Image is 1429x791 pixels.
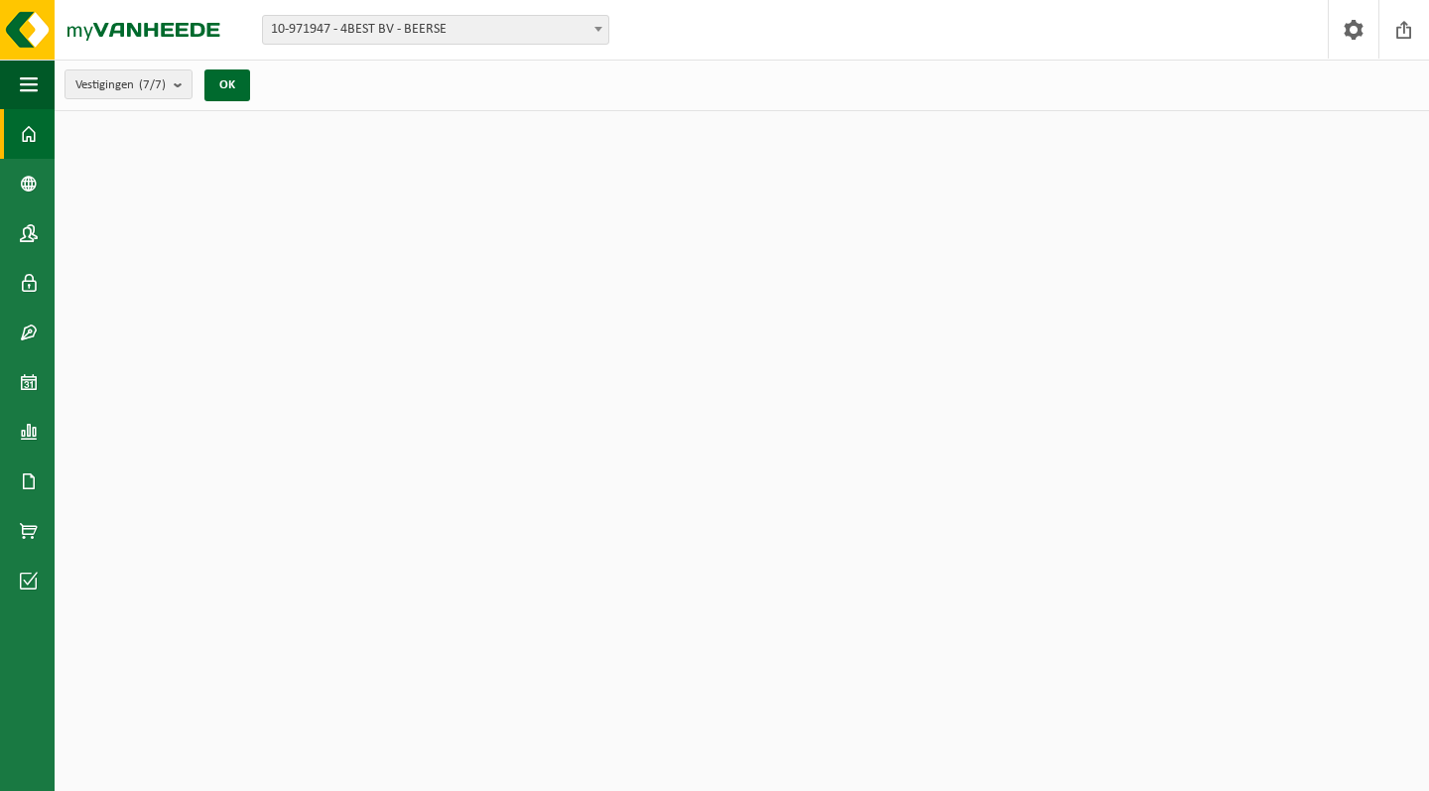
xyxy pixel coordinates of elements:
span: Vestigingen [75,70,166,100]
span: 10-971947 - 4BEST BV - BEERSE [262,15,609,45]
count: (7/7) [139,78,166,91]
button: OK [204,69,250,101]
span: 10-971947 - 4BEST BV - BEERSE [263,16,608,44]
button: Vestigingen(7/7) [65,69,193,99]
